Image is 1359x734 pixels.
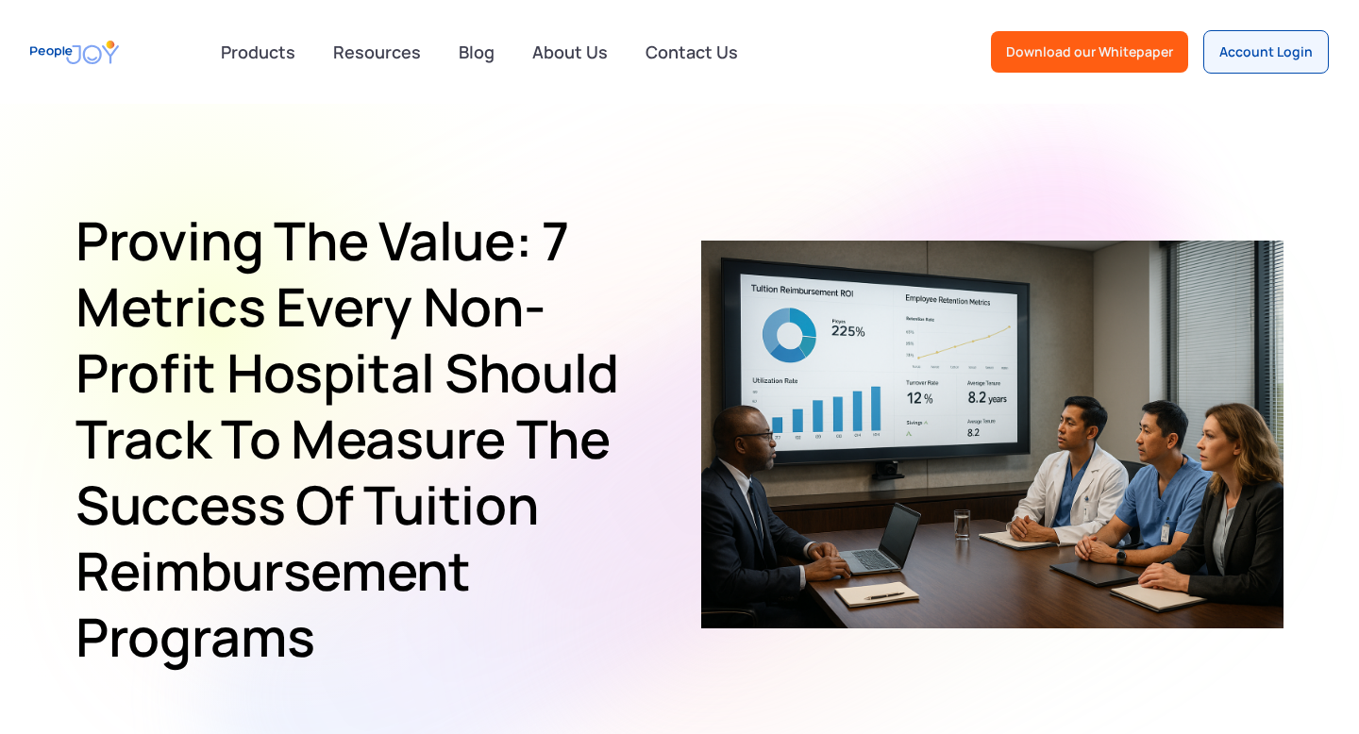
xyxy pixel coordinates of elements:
a: Download our Whitepaper [991,31,1188,73]
div: Products [210,33,307,71]
h1: Proving the Value: 7 Metrics Every Non-Profit Hospital Should Track to Measure the Success of Tui... [75,208,645,670]
a: Contact Us [634,31,749,73]
div: Download our Whitepaper [1006,42,1173,61]
a: Account Login [1203,30,1329,74]
a: home [30,31,119,74]
a: About Us [521,31,619,73]
div: Account Login [1219,42,1313,61]
a: Blog [447,31,506,73]
a: Resources [322,31,432,73]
